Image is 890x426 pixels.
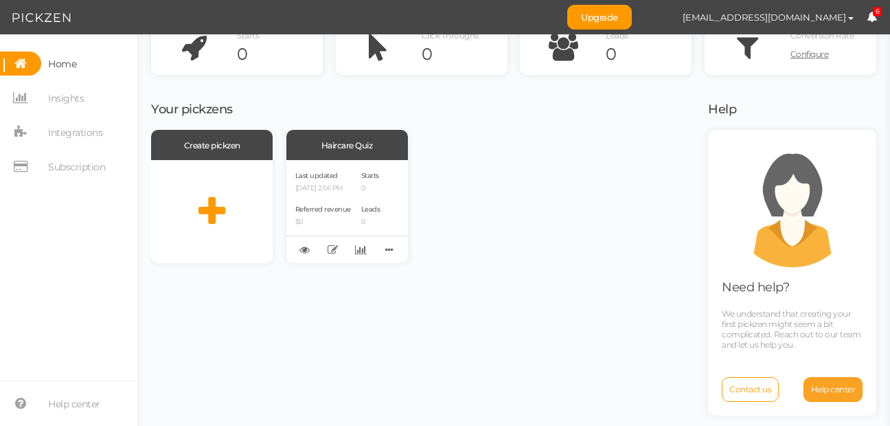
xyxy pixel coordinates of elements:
[790,49,829,59] span: Configure
[184,140,240,150] span: Create pickzen
[48,156,105,178] span: Subscription
[361,184,380,193] p: 0
[567,5,632,30] a: Upgrade
[606,44,692,65] div: 0
[361,171,379,180] span: Starts
[286,130,408,160] div: Haircare Quiz
[151,102,233,117] span: Your pickzens
[361,205,380,214] span: Leads
[606,30,628,41] span: Leads
[790,44,876,65] a: Configure
[48,122,102,144] span: Integrations
[48,393,100,415] span: Help center
[295,171,338,180] span: Last updated
[708,102,736,117] span: Help
[295,205,351,214] span: Referred revenue
[670,5,867,29] button: [EMAIL_ADDRESS][DOMAIN_NAME]
[422,30,479,41] span: Click Throughs
[48,53,76,75] span: Home
[803,377,863,402] a: Help center
[237,30,259,41] span: Starts
[683,12,846,23] span: [EMAIL_ADDRESS][DOMAIN_NAME]
[237,44,323,65] div: 0
[722,280,789,295] span: Need help?
[722,309,860,350] span: We understand that creating your first pickzen might seem a bit complicated. Reach out to our tea...
[361,218,380,227] p: 0
[422,44,507,65] div: 0
[286,160,408,263] div: Last updated [DATE] 2:56 PM Referred revenue $0 Starts 0 Leads 0
[48,87,84,109] span: Insights
[646,5,670,30] img: bf721e8e4cf8db0b03cf0520254ad465
[295,184,351,193] p: [DATE] 2:56 PM
[731,144,854,267] img: support.png
[873,7,882,17] span: 6
[295,218,351,227] p: $0
[729,384,771,394] span: Contact us
[811,384,856,394] span: Help center
[12,10,71,26] img: Pickzen logo
[790,30,854,41] span: Conversion Rate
